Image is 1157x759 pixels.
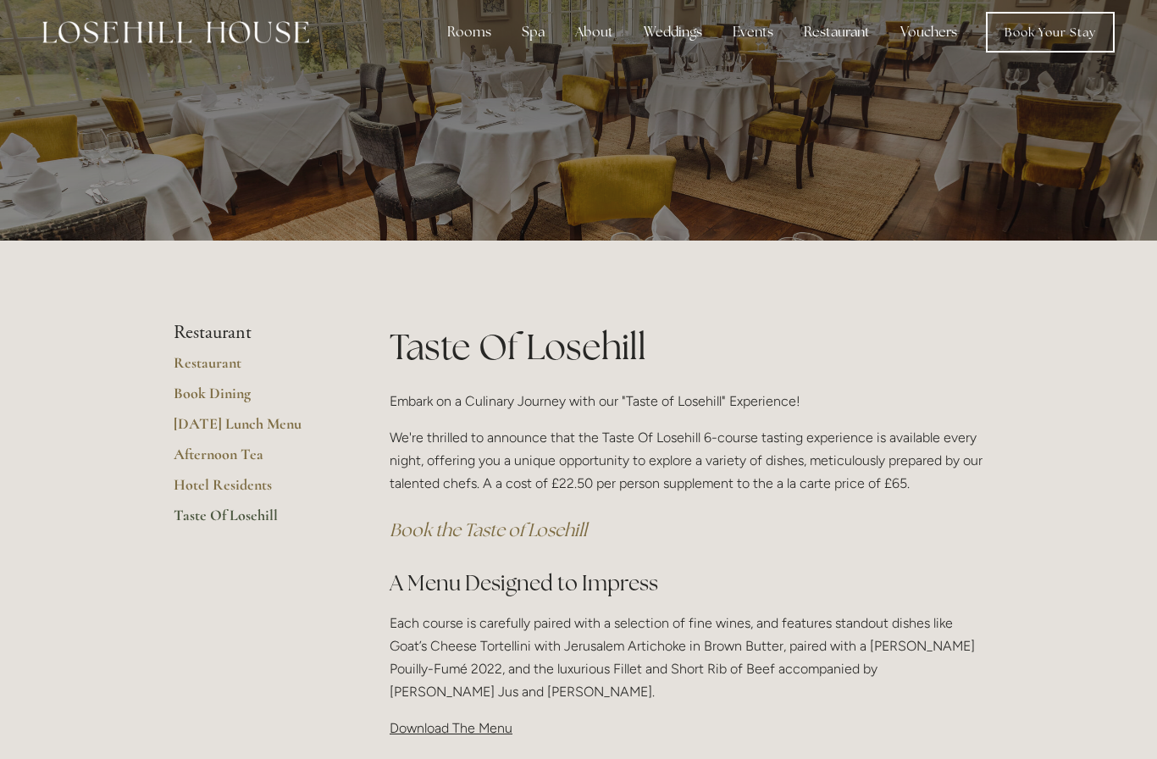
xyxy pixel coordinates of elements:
p: We're thrilled to announce that the Taste Of Losehill 6-course tasting experience is available ev... [390,426,983,496]
a: Book Dining [174,384,335,414]
p: Embark on a Culinary Journey with our "Taste of Losehill" Experience! [390,390,983,413]
img: Losehill House [42,21,309,43]
p: Each course is carefully paired with a selection of fine wines, and features standout dishes like... [390,612,983,704]
a: Book the Taste of Losehill [390,518,587,541]
a: Hotel Residents [174,475,335,506]
a: [DATE] Lunch Menu [174,414,335,445]
div: About [562,15,627,49]
span: Download The Menu [390,720,512,736]
a: Taste Of Losehill [174,506,335,536]
a: Restaurant [174,353,335,384]
div: Spa [508,15,558,49]
li: Restaurant [174,322,335,344]
div: Events [719,15,787,49]
h2: A Menu Designed to Impress [390,568,983,598]
div: Restaurant [790,15,883,49]
div: Rooms [434,15,505,49]
a: Vouchers [887,15,971,49]
a: Afternoon Tea [174,445,335,475]
div: Weddings [630,15,716,49]
a: Book Your Stay [986,12,1115,53]
h1: Taste Of Losehill [390,322,983,372]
